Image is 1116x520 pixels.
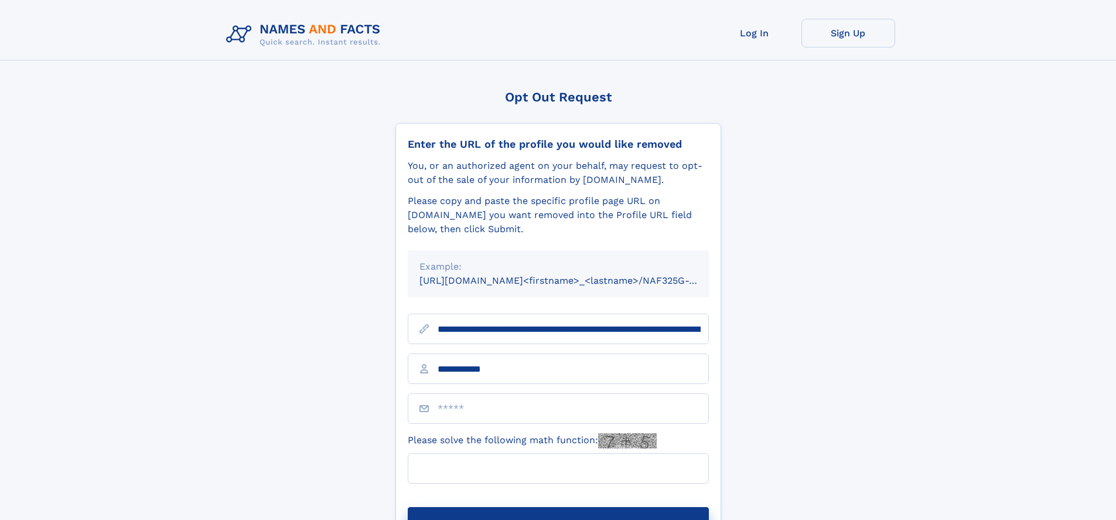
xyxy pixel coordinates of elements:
div: Please copy and paste the specific profile page URL on [DOMAIN_NAME] you want removed into the Pr... [408,194,709,236]
a: Log In [708,19,801,47]
div: Enter the URL of the profile you would like removed [408,138,709,151]
img: Logo Names and Facts [221,19,390,50]
a: Sign Up [801,19,895,47]
div: You, or an authorized agent on your behalf, may request to opt-out of the sale of your informatio... [408,159,709,187]
div: Opt Out Request [395,90,721,104]
small: [URL][DOMAIN_NAME]<firstname>_<lastname>/NAF325G-xxxxxxxx [419,275,731,286]
label: Please solve the following math function: [408,433,657,448]
div: Example: [419,260,697,274]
